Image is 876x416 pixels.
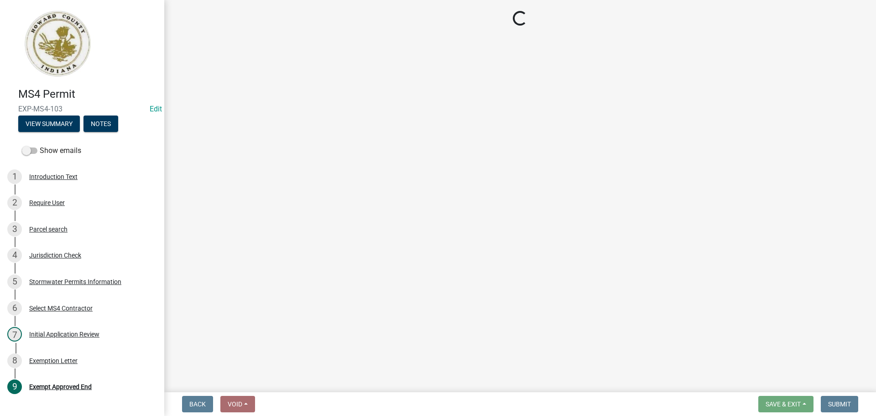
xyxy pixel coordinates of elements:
div: Stormwater Permits Information [29,279,121,285]
wm-modal-confirm: Notes [83,121,118,128]
h4: MS4 Permit [18,88,157,101]
button: Save & Exit [758,396,813,412]
a: Edit [150,105,162,113]
div: Parcel search [29,226,68,232]
div: 7 [7,327,22,342]
div: 2 [7,195,22,210]
wm-modal-confirm: Summary [18,121,80,128]
span: Back [189,400,206,408]
img: Howard County, Indiana [18,10,96,78]
span: Void [228,400,242,408]
span: Submit [828,400,851,408]
div: 8 [7,353,22,368]
button: View Summary [18,116,80,132]
div: Exempt Approved End [29,384,92,390]
button: Back [182,396,213,412]
div: Require User [29,200,65,206]
div: Select MS4 Contractor [29,305,93,311]
wm-modal-confirm: Edit Application Number [150,105,162,113]
div: Initial Application Review [29,331,99,337]
div: 1 [7,169,22,184]
div: 9 [7,379,22,394]
div: 3 [7,222,22,237]
label: Show emails [22,145,81,156]
div: 4 [7,248,22,263]
button: Void [220,396,255,412]
button: Submit [821,396,858,412]
div: Introduction Text [29,174,78,180]
span: EXP-MS4-103 [18,105,146,113]
div: Jurisdiction Check [29,252,81,258]
span: Save & Exit [766,400,801,408]
button: Notes [83,116,118,132]
div: Exemption Letter [29,358,78,364]
div: 5 [7,274,22,289]
div: 6 [7,301,22,316]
